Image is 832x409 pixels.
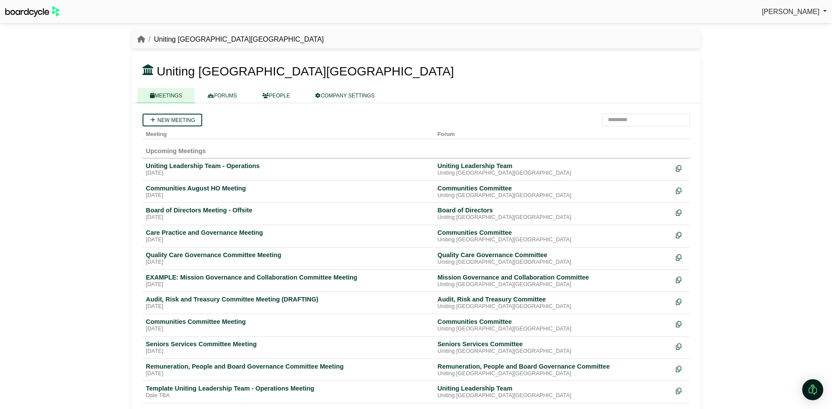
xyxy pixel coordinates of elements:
a: New meeting [143,114,202,126]
td: Upcoming Meetings [143,139,690,158]
a: Uniting Leadership Team Uniting [GEOGRAPHIC_DATA][GEOGRAPHIC_DATA] [438,162,669,177]
a: Board of Directors Meeting - Offsite [DATE] [146,206,431,221]
a: COMPANY SETTINGS [303,88,387,103]
div: [DATE] [146,192,431,199]
a: Template Uniting Leadership Team - Operations Meeting Date TBA [146,384,431,399]
div: Communities August HO Meeting [146,184,431,192]
li: Uniting [GEOGRAPHIC_DATA][GEOGRAPHIC_DATA] [145,34,324,45]
div: Make a copy [676,340,686,352]
div: Uniting [GEOGRAPHIC_DATA][GEOGRAPHIC_DATA] [438,348,669,355]
div: Uniting [GEOGRAPHIC_DATA][GEOGRAPHIC_DATA] [438,370,669,377]
div: Board of Directors Meeting - Offsite [146,206,431,214]
div: Board of Directors [438,206,669,214]
div: Uniting [GEOGRAPHIC_DATA][GEOGRAPHIC_DATA] [438,281,669,288]
div: [DATE] [146,348,431,355]
div: Remuneration, People and Board Governance Committee [438,362,669,370]
div: Make a copy [676,295,686,307]
th: Forum [434,126,672,139]
div: Uniting [GEOGRAPHIC_DATA][GEOGRAPHIC_DATA] [438,214,669,221]
div: [DATE] [146,259,431,266]
th: Meeting [143,126,434,139]
div: [DATE] [146,326,431,333]
div: Care Practice and Governance Meeting [146,229,431,237]
div: Seniors Services Committee [438,340,669,348]
div: [DATE] [146,237,431,244]
div: Uniting [GEOGRAPHIC_DATA][GEOGRAPHIC_DATA] [438,237,669,244]
div: Open Intercom Messenger [802,379,823,400]
div: Mission Governance and Collaboration Committee [438,273,669,281]
div: Uniting [GEOGRAPHIC_DATA][GEOGRAPHIC_DATA] [438,326,669,333]
div: Make a copy [676,362,686,374]
div: Remuneration, People and Board Governance Committee Meeting [146,362,431,370]
nav: breadcrumb [137,34,324,45]
div: Uniting Leadership Team [438,384,669,392]
a: Communities August HO Meeting [DATE] [146,184,431,199]
div: Date TBA [146,392,431,399]
div: Audit, Risk and Treasury Committee Meeting (DRAFTING) [146,295,431,303]
div: [DATE] [146,370,431,377]
div: Uniting [GEOGRAPHIC_DATA][GEOGRAPHIC_DATA] [438,192,669,199]
img: BoardcycleBlackGreen-aaafeed430059cb809a45853b8cf6d952af9d84e6e89e1f1685b34bfd5cb7d64.svg [5,6,60,17]
div: Uniting Leadership Team - Operations [146,162,431,170]
a: Board of Directors Uniting [GEOGRAPHIC_DATA][GEOGRAPHIC_DATA] [438,206,669,221]
div: Make a copy [676,318,686,330]
div: [DATE] [146,214,431,221]
a: Communities Committee Uniting [GEOGRAPHIC_DATA][GEOGRAPHIC_DATA] [438,184,669,199]
div: Make a copy [676,162,686,174]
div: Uniting [GEOGRAPHIC_DATA][GEOGRAPHIC_DATA] [438,170,669,177]
div: Uniting [GEOGRAPHIC_DATA][GEOGRAPHIC_DATA] [438,259,669,266]
div: Seniors Services Committee Meeting [146,340,431,348]
span: [PERSON_NAME] [762,8,820,15]
div: Make a copy [676,384,686,396]
div: Make a copy [676,273,686,285]
div: Communities Committee Meeting [146,318,431,326]
div: Make a copy [676,229,686,240]
div: Communities Committee [438,184,669,192]
div: Uniting Leadership Team [438,162,669,170]
div: Quality Care Governance Committee Meeting [146,251,431,259]
a: PEOPLE [250,88,303,103]
a: Seniors Services Committee Uniting [GEOGRAPHIC_DATA][GEOGRAPHIC_DATA] [438,340,669,355]
div: Quality Care Governance Committee [438,251,669,259]
a: Audit, Risk and Treasury Committee Uniting [GEOGRAPHIC_DATA][GEOGRAPHIC_DATA] [438,295,669,310]
div: Communities Committee [438,229,669,237]
div: Uniting [GEOGRAPHIC_DATA][GEOGRAPHIC_DATA] [438,392,669,399]
div: [DATE] [146,281,431,288]
div: Make a copy [676,251,686,263]
a: Remuneration, People and Board Governance Committee Uniting [GEOGRAPHIC_DATA][GEOGRAPHIC_DATA] [438,362,669,377]
a: Quality Care Governance Committee Uniting [GEOGRAPHIC_DATA][GEOGRAPHIC_DATA] [438,251,669,266]
div: Template Uniting Leadership Team - Operations Meeting [146,384,431,392]
a: Remuneration, People and Board Governance Committee Meeting [DATE] [146,362,431,377]
a: Communities Committee Uniting [GEOGRAPHIC_DATA][GEOGRAPHIC_DATA] [438,229,669,244]
div: Uniting [GEOGRAPHIC_DATA][GEOGRAPHIC_DATA] [438,303,669,310]
div: Make a copy [676,184,686,196]
div: [DATE] [146,170,431,177]
a: Care Practice and Governance Meeting [DATE] [146,229,431,244]
div: [DATE] [146,303,431,310]
span: Uniting [GEOGRAPHIC_DATA][GEOGRAPHIC_DATA] [157,65,454,78]
a: Quality Care Governance Committee Meeting [DATE] [146,251,431,266]
a: Mission Governance and Collaboration Committee Uniting [GEOGRAPHIC_DATA][GEOGRAPHIC_DATA] [438,273,669,288]
a: [PERSON_NAME] [762,6,827,18]
a: Seniors Services Committee Meeting [DATE] [146,340,431,355]
div: Make a copy [676,206,686,218]
a: Communities Committee Meeting [DATE] [146,318,431,333]
a: FORUMS [195,88,250,103]
a: Communities Committee Uniting [GEOGRAPHIC_DATA][GEOGRAPHIC_DATA] [438,318,669,333]
div: Communities Committee [438,318,669,326]
div: Audit, Risk and Treasury Committee [438,295,669,303]
a: Uniting Leadership Team - Operations [DATE] [146,162,431,177]
a: EXAMPLE: Mission Governance and Collaboration Committee Meeting [DATE] [146,273,431,288]
div: EXAMPLE: Mission Governance and Collaboration Committee Meeting [146,273,431,281]
a: Audit, Risk and Treasury Committee Meeting (DRAFTING) [DATE] [146,295,431,310]
a: MEETINGS [137,88,195,103]
a: Uniting Leadership Team Uniting [GEOGRAPHIC_DATA][GEOGRAPHIC_DATA] [438,384,669,399]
